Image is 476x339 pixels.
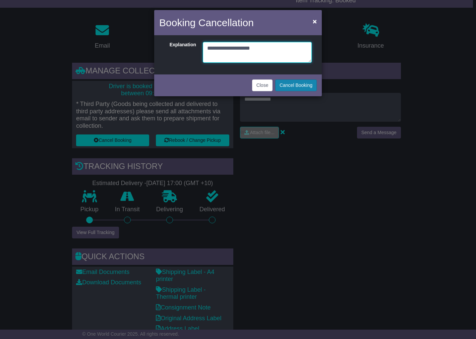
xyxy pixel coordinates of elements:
[159,15,254,30] h4: Booking Cancellation
[161,42,199,61] label: Explanation
[275,79,317,91] button: Cancel Booking
[252,79,273,91] button: Close
[313,17,317,25] span: ×
[309,14,320,28] button: Close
